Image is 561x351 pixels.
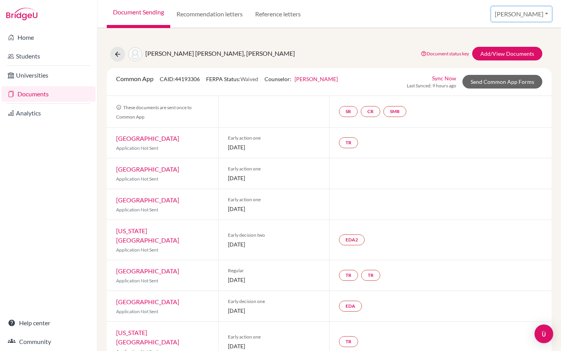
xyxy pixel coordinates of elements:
[339,301,362,312] a: EDA
[361,106,380,117] a: CR
[116,278,158,284] span: Application Not Sent
[228,174,320,182] span: [DATE]
[2,105,95,121] a: Analytics
[2,48,95,64] a: Students
[6,8,37,20] img: Bridge-U
[228,196,320,203] span: Early action one
[116,329,179,346] a: [US_STATE][GEOGRAPHIC_DATA]
[339,336,358,347] a: TR
[206,76,258,82] span: FERPA Status:
[116,227,179,244] a: [US_STATE][GEOGRAPHIC_DATA]
[339,234,365,245] a: EDA2
[228,240,320,248] span: [DATE]
[383,106,406,117] a: SMR
[535,324,553,343] div: Open Intercom Messenger
[228,307,320,315] span: [DATE]
[228,232,320,239] span: Early decision two
[2,67,95,83] a: Universities
[228,143,320,151] span: [DATE]
[472,47,542,60] a: Add/View Documents
[160,76,200,82] span: CAID: 44193306
[228,298,320,305] span: Early decision one
[116,135,179,142] a: [GEOGRAPHIC_DATA]
[240,76,258,82] span: Waived
[116,105,192,120] span: These documents are sent once to Common App
[116,75,153,82] span: Common App
[361,270,380,281] a: TR
[116,308,158,314] span: Application Not Sent
[2,30,95,45] a: Home
[116,145,158,151] span: Application Not Sent
[228,267,320,274] span: Regular
[339,106,358,117] a: SR
[116,165,179,173] a: [GEOGRAPHIC_DATA]
[339,270,358,281] a: TR
[462,75,542,89] a: Send Common App Forms
[2,86,95,102] a: Documents
[116,176,158,182] span: Application Not Sent
[228,276,320,284] span: [DATE]
[407,82,456,89] span: Last Synced: 9 hours ago
[432,74,456,82] a: Sync Now
[228,205,320,213] span: [DATE]
[265,76,338,82] span: Counselor:
[145,50,295,57] span: [PERSON_NAME] [PERSON_NAME], [PERSON_NAME]
[228,333,320,340] span: Early action one
[295,76,338,82] a: [PERSON_NAME]
[228,342,320,350] span: [DATE]
[491,7,552,21] button: [PERSON_NAME]
[339,137,358,148] a: TR
[116,267,179,275] a: [GEOGRAPHIC_DATA]
[116,207,158,213] span: Application Not Sent
[2,334,95,349] a: Community
[228,165,320,172] span: Early action one
[421,51,469,57] a: Document status key
[2,315,95,331] a: Help center
[116,196,179,204] a: [GEOGRAPHIC_DATA]
[116,247,158,253] span: Application Not Sent
[116,298,179,305] a: [GEOGRAPHIC_DATA]
[228,135,320,142] span: Early action one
